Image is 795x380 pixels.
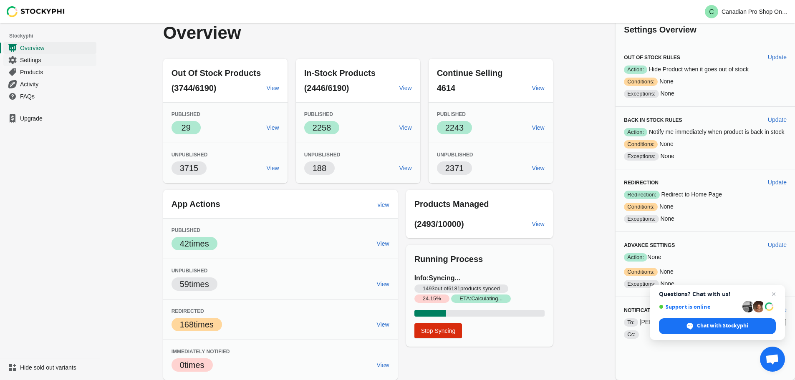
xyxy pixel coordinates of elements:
span: View [377,321,389,328]
span: 0 times [180,360,204,370]
span: Published [437,111,466,117]
button: Update [765,50,790,65]
span: Chat with Stockyphi [697,322,748,330]
h3: Advance Settings [624,242,761,249]
span: (2446/6190) [304,83,349,93]
span: Redirected [172,308,204,314]
a: Settings [3,54,96,66]
span: 4614 [437,83,456,93]
span: Stockyphi [9,32,100,40]
span: 2258 [313,123,331,132]
span: Update [768,116,787,123]
span: View [399,165,412,171]
span: View [532,124,545,131]
span: Stop Syncing [421,327,456,334]
img: Stockyphi [7,6,65,17]
span: Continue Selling [437,68,503,78]
h3: Back in Stock Rules [624,117,761,123]
span: View [377,240,389,247]
a: View [529,81,548,96]
a: View [374,317,393,332]
span: Action: [624,65,647,74]
span: Questions? Chat with us! [659,291,776,297]
a: Overview [3,42,96,54]
span: In-Stock Products [304,68,376,78]
button: Update [765,112,790,127]
span: Hide sold out variants [20,363,95,372]
span: (3744/6190) [172,83,217,93]
p: None [624,267,787,276]
span: Settings [20,56,95,64]
p: Hide Product when it goes out of stock [624,65,787,74]
span: 2371 [445,164,464,173]
p: None [624,89,787,98]
a: View [396,161,415,176]
span: Update [768,54,787,60]
span: View [267,124,279,131]
button: Stop Syncing [414,323,462,338]
span: Action: [624,128,647,136]
a: FAQs [3,90,96,102]
span: View [267,85,279,91]
span: Products [20,68,95,76]
p: None [624,77,787,86]
span: 29 [182,123,191,132]
a: View [263,161,283,176]
a: View [396,81,415,96]
span: App Actions [172,199,220,209]
span: Conditions: [624,268,658,276]
span: Redirection: [624,191,659,199]
span: Published [172,111,200,117]
a: View [263,81,283,96]
span: Avatar with initials C [705,5,718,18]
h3: Redirection [624,179,761,186]
p: 188 [313,162,326,174]
span: To: [624,318,638,327]
span: Update [768,242,787,248]
h3: Info: Syncing... [414,273,545,303]
span: Published [304,111,333,117]
span: View [267,165,279,171]
span: Out Of Stock Products [172,68,261,78]
span: View [532,165,545,171]
p: None [624,253,787,262]
a: Open chat [760,347,785,372]
span: 59 times [180,279,209,289]
span: 42 times [180,239,209,248]
span: Upgrade [20,114,95,123]
span: 3715 [180,164,199,173]
span: Unpublished [437,152,473,158]
span: view [378,201,389,208]
a: view [374,197,393,212]
span: Immediately Notified [172,349,230,355]
span: Conditions: [624,140,658,148]
span: ETA: Calculating... [451,294,511,303]
span: Exceptions: [624,215,659,223]
span: FAQs [20,92,95,101]
text: C [709,8,714,15]
span: 168 times [180,320,214,329]
p: None [624,214,787,223]
span: Products Managed [414,199,489,209]
p: [PERSON_NAME][EMAIL_ADDRESS][DOMAIN_NAME] [624,318,787,327]
p: None [624,202,787,211]
span: View [377,362,389,368]
span: (2493/10000) [414,219,464,229]
h3: Out of Stock Rules [624,54,761,61]
span: Unpublished [172,268,208,274]
span: Conditions: [624,203,658,211]
p: Overview [163,24,394,42]
a: Hide sold out variants [3,362,96,373]
a: View [374,357,393,372]
a: Products [3,66,96,78]
span: Conditions: [624,78,658,86]
span: Update [768,179,787,186]
a: View [374,277,393,292]
p: None [624,152,787,161]
span: Chat with Stockyphi [659,318,776,334]
button: Avatar with initials CCanadian Pro Shop Online [702,3,792,20]
button: Update [765,175,790,190]
a: View [529,161,548,176]
span: 24.15 % [414,294,449,303]
span: Activity [20,80,95,88]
